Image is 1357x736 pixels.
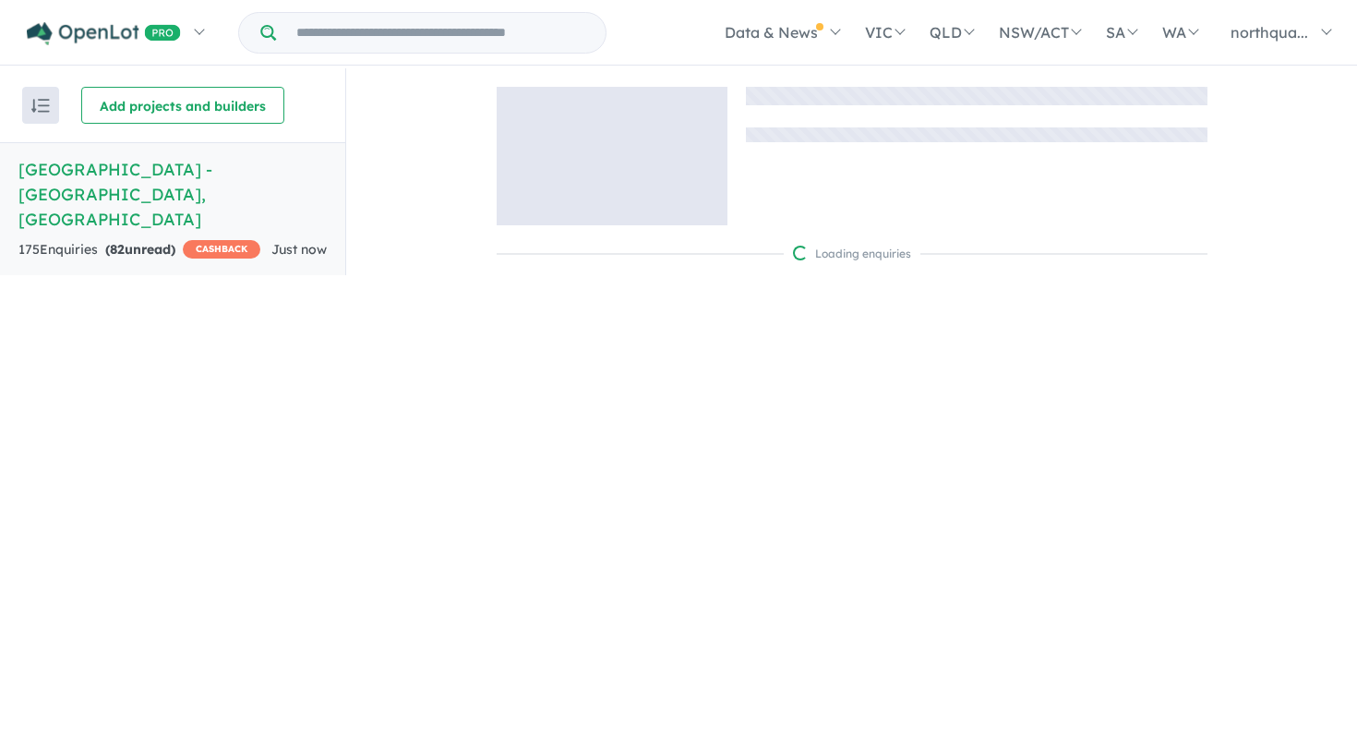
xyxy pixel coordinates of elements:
button: Add projects and builders [81,87,284,124]
div: Loading enquiries [793,245,911,263]
span: 82 [110,241,125,258]
h5: [GEOGRAPHIC_DATA] - [GEOGRAPHIC_DATA] , [GEOGRAPHIC_DATA] [18,157,327,232]
input: Try estate name, suburb, builder or developer [280,13,602,53]
span: Just now [271,241,327,258]
img: sort.svg [31,99,50,113]
img: Openlot PRO Logo White [27,22,181,45]
div: 175 Enquir ies [18,239,260,261]
span: CASHBACK [183,240,260,259]
strong: ( unread) [105,241,175,258]
span: northqua... [1231,23,1308,42]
